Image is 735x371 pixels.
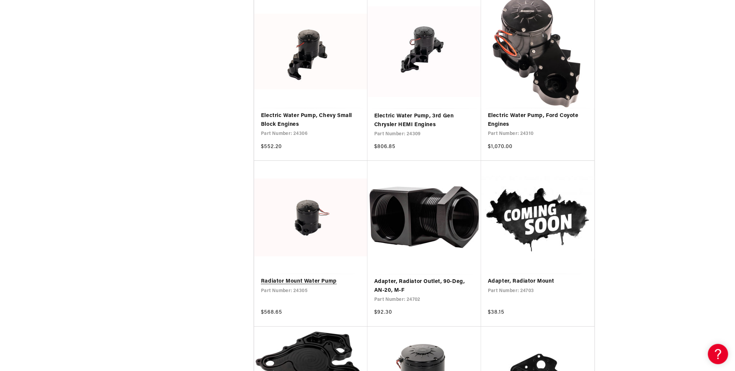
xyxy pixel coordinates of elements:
[488,278,588,286] a: Adapter, Radiator Mount
[488,112,588,129] a: Electric Water Pump, Ford Coyote Engines
[374,112,474,129] a: Electric Water Pump, 3rd Gen Chrysler HEMI Engines
[261,112,361,129] a: Electric Water Pump, Chevy Small Block Engines
[261,278,361,286] a: Radiator Mount Water Pump
[374,278,474,295] a: Adapter, Radiator Outlet, 90-Deg, AN-20, M-F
